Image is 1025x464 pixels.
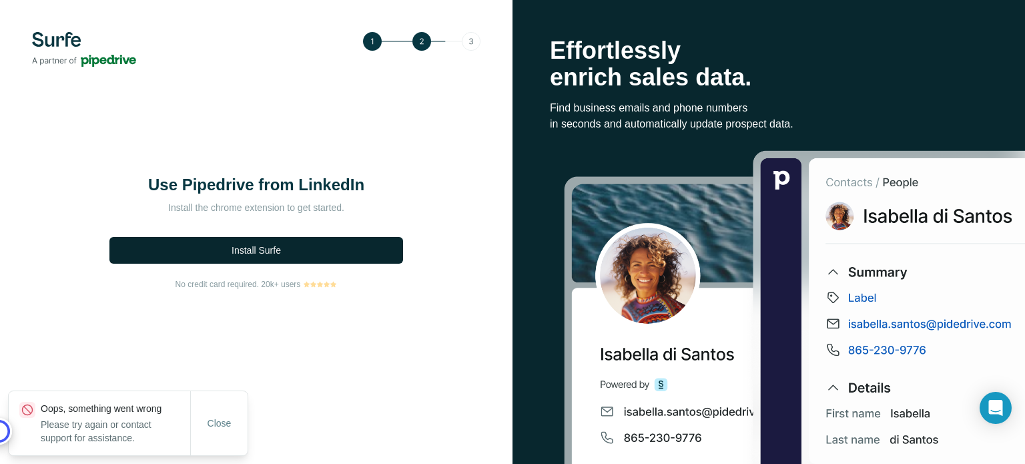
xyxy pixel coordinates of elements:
[198,411,241,435] button: Close
[550,37,988,64] p: Effortlessly
[32,32,136,67] img: Surfe's logo
[123,174,390,196] h1: Use Pipedrive from LinkedIn
[564,149,1025,464] img: Surfe Stock Photo - Selling good vibes
[980,392,1012,424] div: Open Intercom Messenger
[176,278,301,290] span: No credit card required. 20k+ users
[550,64,988,91] p: enrich sales data.
[109,237,403,264] button: Install Surfe
[363,32,480,51] img: Step 2
[41,418,190,445] p: Please try again or contact support for assistance.
[550,116,988,132] p: in seconds and automatically update prospect data.
[208,417,232,430] span: Close
[41,402,190,415] p: Oops, something went wrong
[232,244,281,257] span: Install Surfe
[550,100,988,116] p: Find business emails and phone numbers
[123,201,390,214] p: Install the chrome extension to get started.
